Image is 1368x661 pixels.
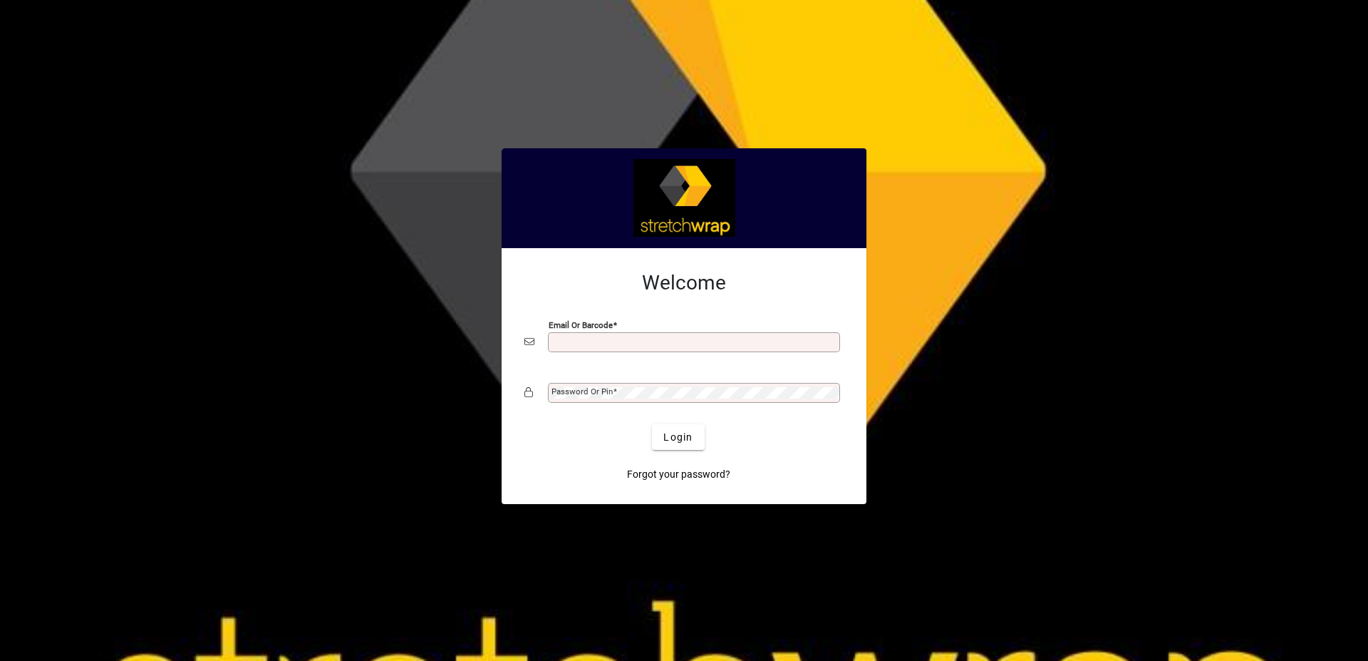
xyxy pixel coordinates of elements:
mat-label: Password or Pin [551,386,613,396]
h2: Welcome [524,271,844,295]
span: Login [663,430,693,445]
a: Forgot your password? [621,461,736,487]
span: Forgot your password? [627,467,730,482]
mat-label: Email or Barcode [549,320,613,330]
button: Login [652,424,704,450]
